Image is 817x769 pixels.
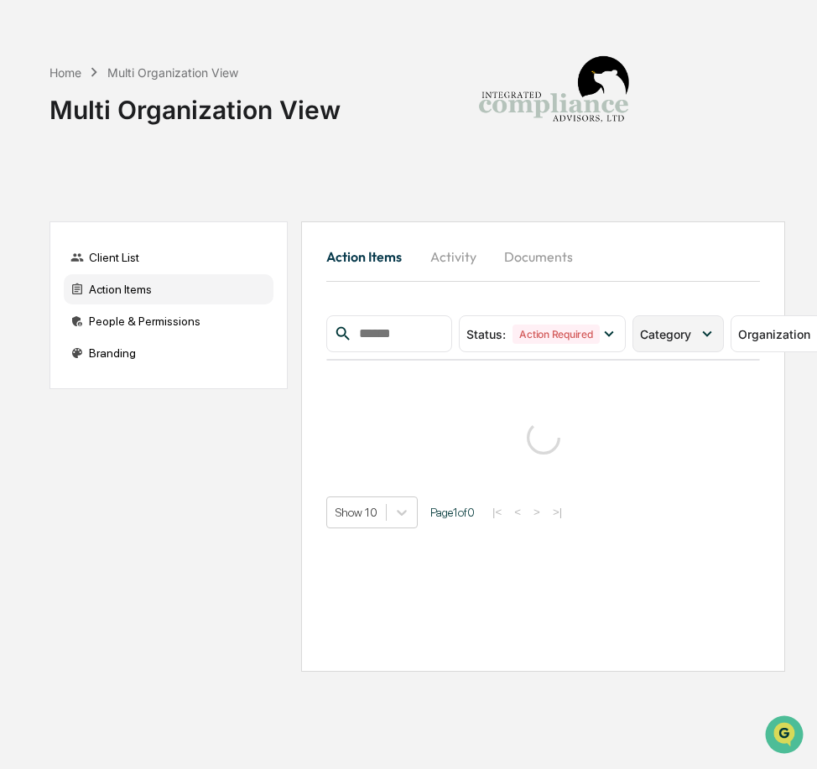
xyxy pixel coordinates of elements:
button: Activity [415,236,491,277]
div: Multi Organization View [107,65,238,80]
div: Action Required [513,325,599,344]
div: activity tabs [326,236,760,277]
div: We're available if you need us! [57,145,212,158]
div: Action Items [64,274,273,304]
span: Category [640,327,691,341]
span: Organization [738,327,810,341]
button: < [509,505,526,519]
span: Pylon [167,284,203,297]
button: |< [487,505,507,519]
span: Attestations [138,211,208,228]
div: Client List [64,242,273,273]
img: Integrated Compliance Advisors [470,13,637,181]
div: Start new chat [57,128,275,145]
div: 🖐️ [17,213,30,226]
iframe: Open customer support [763,714,809,759]
button: Start new chat [285,133,305,153]
div: Branding [64,338,273,368]
div: 🔎 [17,245,30,258]
div: People & Permissions [64,306,273,336]
a: Powered byPylon [118,283,203,297]
span: Data Lookup [34,243,106,260]
span: Preclearance [34,211,108,228]
button: Documents [491,236,586,277]
span: Page 1 of 0 [430,506,475,519]
div: 🗄️ [122,213,135,226]
a: 🗄️Attestations [115,205,215,235]
span: Status : [466,327,506,341]
img: 1746055101610-c473b297-6a78-478c-a979-82029cc54cd1 [17,128,47,158]
a: 🔎Data Lookup [10,236,112,267]
button: >| [548,505,567,519]
button: > [528,505,545,519]
div: Home [49,65,81,80]
a: 🖐️Preclearance [10,205,115,235]
p: How can we help? [17,35,305,62]
button: Action Items [326,236,415,277]
div: Multi Organization View [49,81,341,125]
